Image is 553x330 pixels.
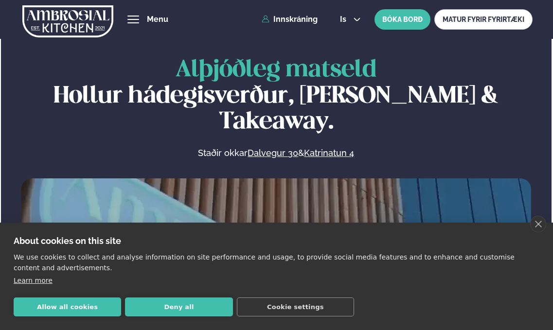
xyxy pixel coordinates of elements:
[14,236,121,246] strong: About cookies on this site
[14,277,53,284] a: Learn more
[22,1,113,41] img: logo
[340,16,349,23] span: is
[304,147,354,159] a: Katrinatun 4
[14,297,121,316] button: Allow all cookies
[530,216,546,232] a: close
[127,14,139,25] button: hamburger
[248,147,298,159] a: Dalvegur 30
[332,16,369,23] button: is
[434,9,533,30] a: MATUR FYRIR FYRIRTÆKI
[262,15,318,24] a: Innskráning
[375,9,430,30] button: BÓKA BORÐ
[125,297,232,316] button: Deny all
[237,297,354,316] button: Cookie settings
[176,59,376,81] span: Alþjóðleg matseld
[92,147,460,159] p: Staðir okkar &
[14,252,539,273] p: We use cookies to collect and analyse information on site performance and usage, to provide socia...
[21,57,531,136] h1: Hollur hádegisverður, [PERSON_NAME] & Takeaway.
